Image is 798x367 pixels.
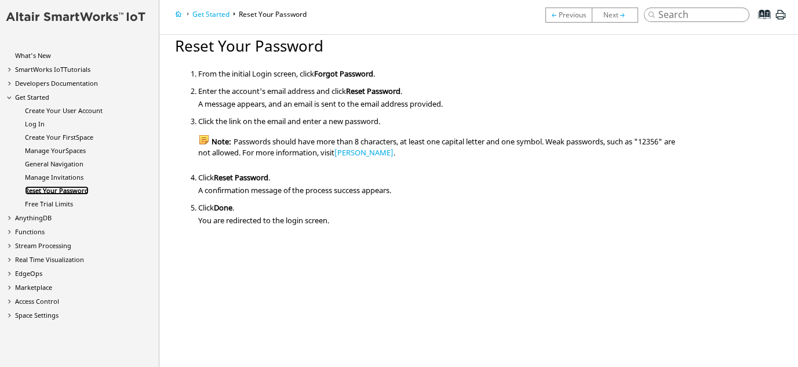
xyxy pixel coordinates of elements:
span: Reset Password [346,86,400,96]
a: Access Control [15,297,59,306]
div: Passwords should have more than 8 characters, at least one capital letter and one symbol. Weak pa... [198,136,682,157]
span: Space [76,133,93,141]
a: SmartWorks IoTTutorials [15,65,90,74]
a: Manage Invitations [25,173,83,181]
div: A message appears, and an email is sent to the email address provided. [198,96,682,109]
a: Free Trial Limits [25,199,73,208]
span: Forgot Password [314,68,373,79]
span: Done [214,202,232,213]
div: A confirmation message of the process success appears. [198,183,682,195]
span: Spaces [65,146,86,155]
a: Manage Invitations [545,8,592,23]
a: Print this page [774,14,787,24]
a: Manage YourSpaces [25,146,86,155]
a: General Navigation [25,159,83,168]
input: Search [644,8,749,22]
a: EdgeOps [15,269,42,278]
span: Reset Password [214,172,268,183]
a: Create Your User Account [25,106,103,115]
a: Manage Invitations [551,9,586,20]
span: SmartWorks IoT [15,65,64,74]
a: Functions [15,227,45,236]
span: Enter the account's email address and click . [198,83,402,96]
a: Index [749,18,772,28]
a: What's New [15,51,51,60]
a: AnythingDB [15,213,52,222]
a: Get Started [192,9,229,19]
span: From the initial Login screen, click . [198,66,375,79]
a: Marketplace [15,283,52,292]
span: Click the link on the email and enter a new password. [198,114,380,126]
a: Stream Processing [15,241,71,250]
a: Free Trial Limits [603,9,626,20]
a: Real Time Visualization [15,255,84,264]
a: Reset Your Password [239,9,307,19]
a: Log In [25,119,45,128]
a: Get Started [15,93,49,101]
span: Click . [198,200,234,213]
span: Note: [198,134,234,149]
a: Reset Your Password [25,186,89,195]
a: Free Trial Limits [592,8,644,23]
a: Developers Documentation [15,79,98,88]
div: You are redirected to the login screen. [198,213,682,226]
a: Create Your FirstSpace [25,133,93,141]
a: Space Settings [15,311,59,319]
span: Click . [198,170,270,183]
a: [PERSON_NAME] [334,147,393,158]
